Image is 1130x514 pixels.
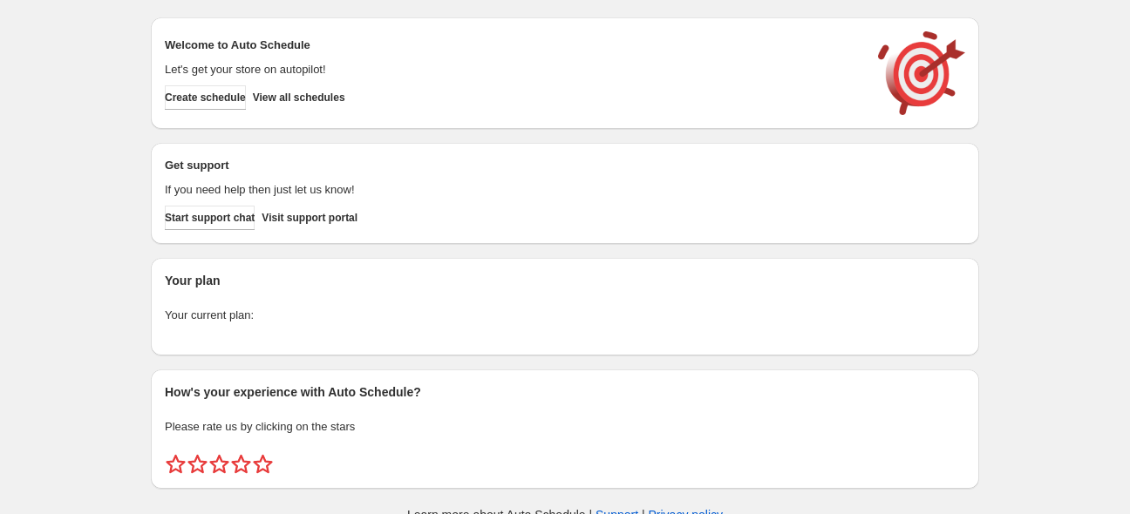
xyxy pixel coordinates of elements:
[165,307,965,324] p: Your current plan:
[165,85,246,110] button: Create schedule
[165,181,861,199] p: If you need help then just let us know!
[165,383,965,401] h2: How's your experience with Auto Schedule?
[165,418,965,436] p: Please rate us by clicking on the stars
[165,157,861,174] h2: Get support
[165,91,246,105] span: Create schedule
[262,206,357,230] a: Visit support portal
[165,206,255,230] a: Start support chat
[165,61,861,78] p: Let's get your store on autopilot!
[165,37,861,54] h2: Welcome to Auto Schedule
[165,211,255,225] span: Start support chat
[262,211,357,225] span: Visit support portal
[165,272,965,289] h2: Your plan
[253,91,345,105] span: View all schedules
[253,85,345,110] button: View all schedules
